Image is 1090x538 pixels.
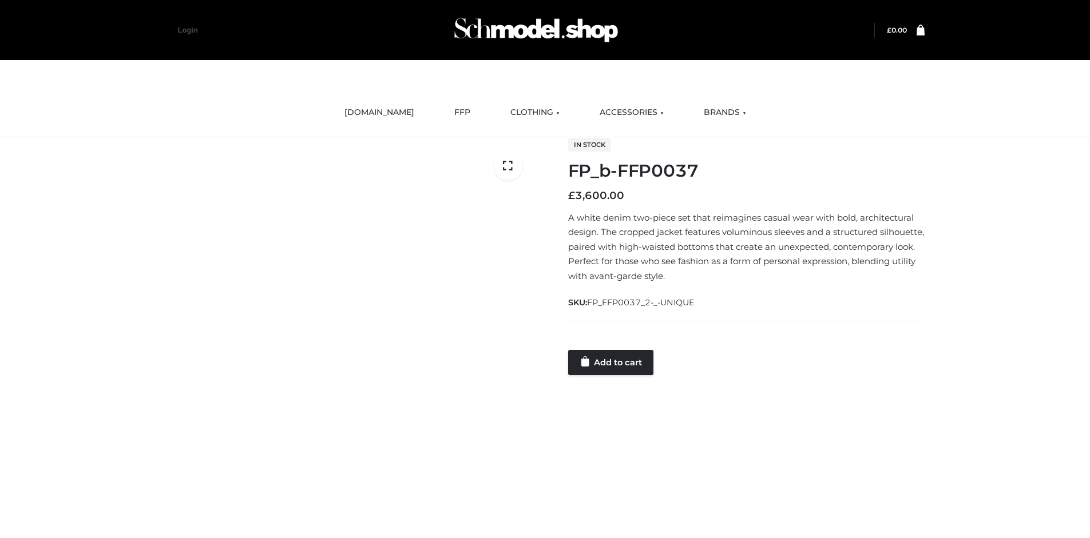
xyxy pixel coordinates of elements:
[568,296,696,309] span: SKU:
[450,7,622,53] img: Schmodel Admin 964
[887,26,907,34] bdi: 0.00
[502,100,568,125] a: CLOTHING
[695,100,755,125] a: BRANDS
[887,26,891,34] span: £
[887,26,907,34] a: £0.00
[568,189,575,202] span: £
[446,100,479,125] a: FFP
[568,161,925,181] h1: FP_b-FFP0037
[568,350,653,375] a: Add to cart
[591,100,672,125] a: ACCESSORIES
[178,26,198,34] a: Login
[587,297,695,308] span: FP_FFP0037_2-_-UNIQUE
[568,138,611,152] span: In stock
[568,210,925,284] p: A white denim two-piece set that reimagines casual wear with bold, architectural design. The crop...
[568,189,624,202] bdi: 3,600.00
[336,100,423,125] a: [DOMAIN_NAME]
